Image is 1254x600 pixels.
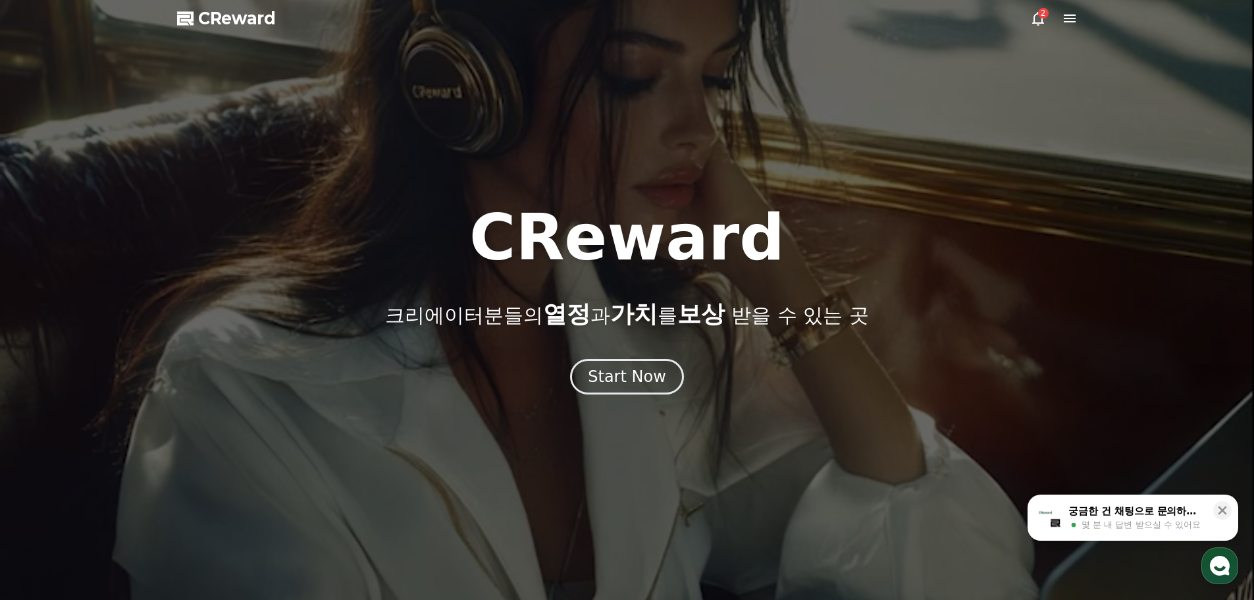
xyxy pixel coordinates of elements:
span: 가치 [610,300,658,327]
span: 보상 [677,300,725,327]
a: CReward [177,8,276,29]
button: Start Now [570,359,684,395]
div: Start Now [588,366,666,387]
span: CReward [198,8,276,29]
div: 2 [1038,8,1049,18]
h1: CReward [469,206,785,269]
span: 열정 [543,300,590,327]
p: 크리에이터분들의 과 를 받을 수 있는 곳 [385,301,868,327]
a: Start Now [570,372,684,385]
a: 2 [1030,11,1046,26]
